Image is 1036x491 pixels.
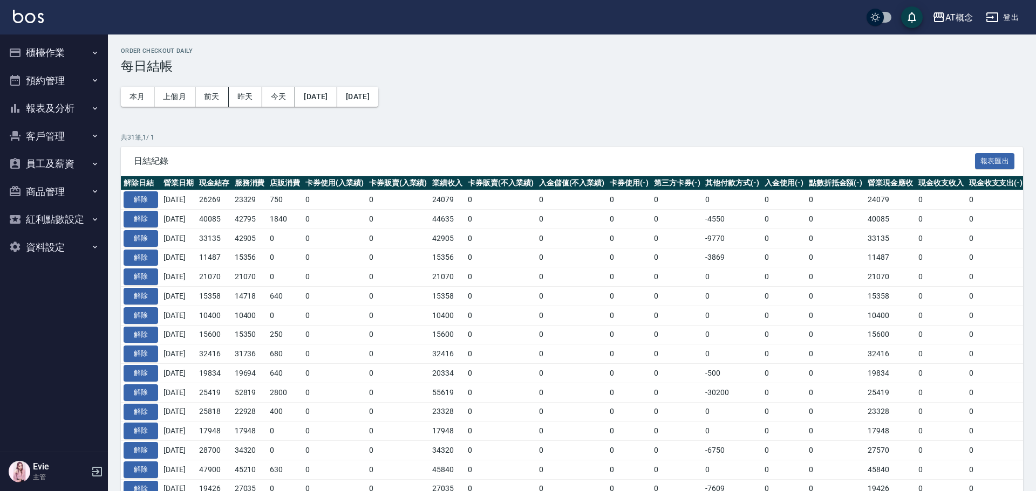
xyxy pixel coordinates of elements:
td: 0 [651,383,703,402]
td: 0 [536,344,608,364]
td: 0 [366,383,430,402]
td: 0 [651,402,703,421]
button: [DATE] [295,87,337,107]
td: 25818 [196,402,232,421]
td: 0 [966,344,1026,364]
button: 解除 [124,230,158,247]
td: 0 [703,421,762,441]
td: 0 [303,229,366,248]
td: 0 [762,267,806,287]
td: 0 [916,248,966,267]
td: 0 [806,421,865,441]
td: 19694 [232,364,268,383]
td: 0 [966,229,1026,248]
td: 0 [607,229,651,248]
td: 0 [651,229,703,248]
td: 0 [366,344,430,364]
button: 解除 [124,191,158,208]
td: 0 [651,267,703,287]
td: 0 [536,306,608,325]
h3: 每日結帳 [121,59,1023,74]
td: 42905 [232,229,268,248]
button: 解除 [124,345,158,362]
td: 15358 [430,287,465,306]
td: 0 [966,306,1026,325]
td: 0 [366,267,430,287]
td: 0 [762,229,806,248]
td: 15600 [430,325,465,344]
td: 20334 [430,364,465,383]
td: 0 [916,344,966,364]
th: 現金結存 [196,176,232,190]
td: 0 [806,402,865,421]
td: 0 [303,402,366,421]
td: 0 [607,287,651,306]
td: 0 [916,210,966,229]
td: 0 [465,248,536,267]
td: 0 [806,267,865,287]
button: 報表及分析 [4,94,104,122]
td: 0 [916,441,966,460]
th: 卡券使用(-) [607,176,651,190]
td: 0 [465,267,536,287]
td: 0 [916,325,966,344]
td: 0 [703,344,762,364]
td: 0 [806,383,865,402]
td: 0 [762,210,806,229]
td: 0 [303,287,366,306]
td: 250 [267,325,303,344]
td: 640 [267,364,303,383]
td: 0 [762,325,806,344]
td: 0 [651,306,703,325]
td: 0 [536,364,608,383]
th: 業績收入 [430,176,465,190]
td: 34320 [430,441,465,460]
td: 10400 [232,306,268,325]
td: 0 [267,306,303,325]
td: 0 [607,306,651,325]
td: [DATE] [161,364,196,383]
td: 680 [267,344,303,364]
td: 0 [703,306,762,325]
td: 0 [762,190,806,210]
button: 昨天 [229,87,262,107]
td: 0 [267,441,303,460]
td: 0 [703,287,762,306]
td: [DATE] [161,306,196,325]
td: 0 [651,364,703,383]
td: 0 [366,325,430,344]
button: 前天 [195,87,229,107]
td: 0 [607,421,651,441]
td: [DATE] [161,402,196,421]
td: 0 [303,364,366,383]
td: [DATE] [161,190,196,210]
button: 報表匯出 [975,153,1015,170]
td: 10400 [196,306,232,325]
td: 0 [916,421,966,441]
td: 0 [607,190,651,210]
td: -9770 [703,229,762,248]
td: -4550 [703,210,762,229]
button: AT概念 [928,6,977,29]
button: 解除 [124,211,158,227]
td: 52819 [232,383,268,402]
th: 店販消費 [267,176,303,190]
th: 點數折抵金額(-) [806,176,865,190]
td: 0 [651,190,703,210]
button: 解除 [124,423,158,439]
div: AT概念 [945,11,973,24]
td: 0 [916,383,966,402]
th: 卡券販賣(不入業績) [465,176,536,190]
td: 400 [267,402,303,421]
button: 解除 [124,250,158,266]
td: 0 [267,267,303,287]
td: 25419 [865,383,916,402]
td: 0 [966,325,1026,344]
td: [DATE] [161,441,196,460]
td: 14718 [232,287,268,306]
td: 0 [536,383,608,402]
td: 0 [651,248,703,267]
td: 0 [536,229,608,248]
a: 報表匯出 [975,155,1015,165]
td: 25419 [196,383,232,402]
